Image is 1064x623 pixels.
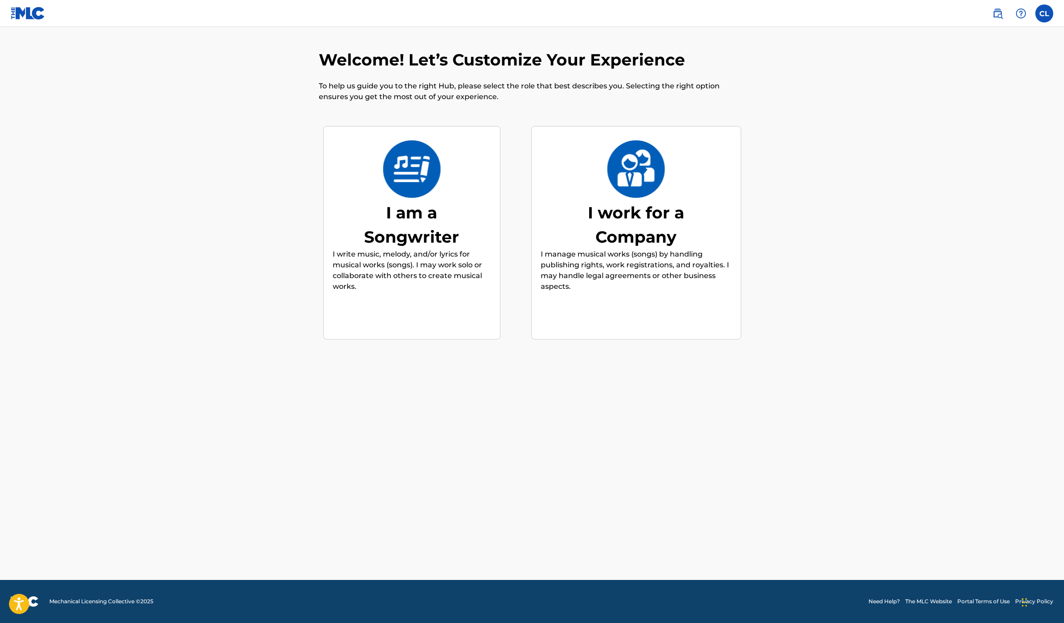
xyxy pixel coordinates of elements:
[1016,8,1026,19] img: help
[531,126,741,340] div: I work for a CompanyI work for a CompanyI manage musical works (songs) by handling publishing rig...
[319,81,746,102] p: To help us guide you to the right Hub, please select the role that best describes you. Selecting ...
[541,249,732,292] p: I manage musical works (songs) by handling publishing rights, work registrations, and royalties. ...
[957,597,1010,606] a: Portal Terms of Use
[989,4,1007,22] a: Public Search
[11,7,45,20] img: MLC Logo
[1019,580,1064,623] iframe: Chat Widget
[344,200,479,249] div: I am a Songwriter
[11,596,39,607] img: logo
[1035,4,1053,22] div: User Menu
[1022,589,1027,616] div: Drag
[319,50,690,70] h2: Welcome! Let’s Customize Your Experience
[333,249,491,292] p: I write music, melody, and/or lyrics for musical works (songs). I may work solo or collaborate wi...
[905,597,952,606] a: The MLC Website
[49,597,153,606] span: Mechanical Licensing Collective © 2025
[869,597,900,606] a: Need Help?
[1015,597,1053,606] a: Privacy Policy
[382,140,441,198] img: I am a Songwriter
[1012,4,1030,22] div: Help
[323,126,500,340] div: I am a SongwriterI am a SongwriterI write music, melody, and/or lyrics for musical works (songs)....
[992,8,1003,19] img: search
[569,200,704,249] div: I work for a Company
[607,140,665,198] img: I work for a Company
